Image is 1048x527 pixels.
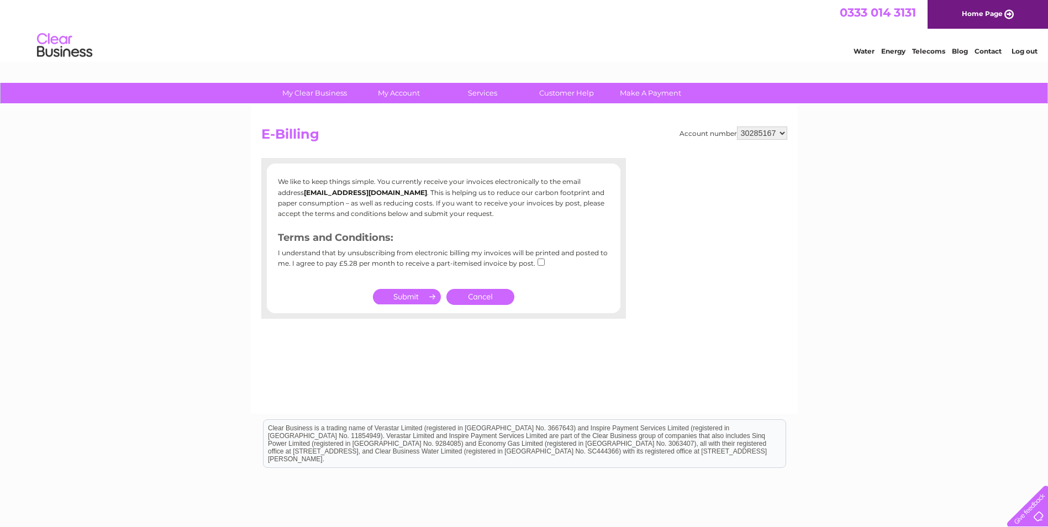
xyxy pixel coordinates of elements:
a: 0333 014 3131 [840,6,916,19]
a: Blog [952,47,968,55]
div: Clear Business is a trading name of Verastar Limited (registered in [GEOGRAPHIC_DATA] No. 3667643... [264,6,786,54]
div: I understand that by unsubscribing from electronic billing my invoices will be printed and posted... [278,249,609,275]
a: Log out [1012,47,1038,55]
a: My Account [353,83,444,103]
div: Account number [680,127,787,140]
a: Energy [881,47,905,55]
b: [EMAIL_ADDRESS][DOMAIN_NAME] [304,188,427,197]
a: Customer Help [521,83,612,103]
p: We like to keep things simple. You currently receive your invoices electronically to the email ad... [278,176,609,219]
a: Services [437,83,528,103]
img: logo.png [36,29,93,62]
a: Water [854,47,875,55]
input: Submit [373,289,441,304]
a: My Clear Business [269,83,360,103]
a: Cancel [446,289,514,305]
a: Telecoms [912,47,945,55]
h2: E-Billing [261,127,787,147]
a: Contact [975,47,1002,55]
a: Make A Payment [605,83,696,103]
h3: Terms and Conditions: [278,230,609,249]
